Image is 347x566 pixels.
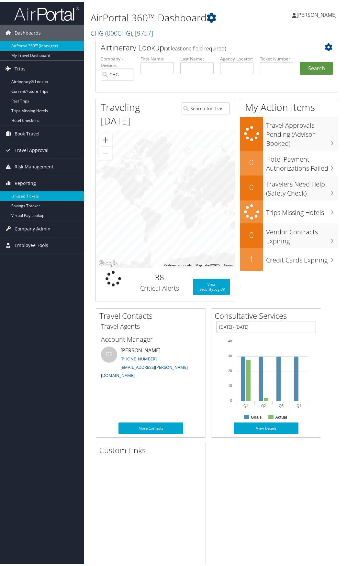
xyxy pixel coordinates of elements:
[228,352,232,356] tspan: 30
[215,308,321,319] h2: Consultative Services
[97,257,119,266] img: Google
[240,155,263,166] h2: 0
[101,362,188,377] a: [EMAIL_ADDRESS][PERSON_NAME][DOMAIN_NAME]
[14,4,79,19] img: airportal-logo.png
[164,43,226,50] span: (at least one field required)
[279,402,284,406] text: Q3
[140,54,174,60] label: First Name:
[266,251,338,263] h3: Credit Cards Expiring
[260,54,293,60] label: Ticket Number:
[275,413,287,418] text: Actual
[228,367,232,371] tspan: 20
[15,124,39,140] span: Book Travel
[15,140,49,156] span: Travel Approval
[240,246,338,269] a: 1Credit Cards Expiring
[99,132,112,144] button: Zoom in
[132,27,153,36] span: , [ 9757 ]
[266,175,338,196] h3: Travelers Need Help (Safety Check)
[91,9,259,23] h1: AirPortal 360™ Dashboard
[230,397,232,400] tspan: 0
[99,308,206,319] h2: Travel Contacts
[266,150,338,171] h3: Hotel Payment Authorizations Failed
[182,101,230,112] input: Search for Traveler
[228,382,232,386] tspan: 10
[193,277,230,293] a: View SecurityLogic®
[297,9,337,16] span: [PERSON_NAME]
[101,99,172,126] h1: Traveling [DATE]
[266,222,338,244] h3: Vendor Contracts Expiring
[240,180,263,191] h2: 0
[228,337,232,341] tspan: 40
[97,257,119,266] a: Open this area in Google Maps (opens a new window)
[240,174,338,198] a: 0Travelers Need Help (Safety Check)
[15,219,50,235] span: Company Admin
[240,228,263,239] h2: 0
[15,173,36,189] span: Reporting
[240,99,338,112] h1: My Action Items
[101,345,117,361] div: DS
[91,27,153,36] a: CHG
[240,251,263,262] h2: 1
[220,54,253,60] label: Agency Locator:
[118,421,183,432] a: More Contacts
[196,262,220,265] span: Map data ©2025
[234,421,298,432] a: View Details
[105,27,132,36] span: ( 000CHG )
[99,145,112,158] button: Zoom out
[240,149,338,174] a: 0Hotel Payment Authorizations Failed
[266,203,338,215] h3: Trips Missing Hotels
[261,402,266,406] text: Q2
[240,221,338,246] a: 0Vendor Contracts Expiring
[15,23,41,39] span: Dashboards
[243,402,248,406] text: Q1
[99,443,206,454] h2: Custom Links
[15,157,53,173] span: Risk Management
[101,40,313,51] h2: Airtinerary Lookup
[240,198,338,221] a: Trips Missing Hotels
[101,320,201,329] h3: Travel Agents
[101,54,134,67] label: Company - Division:
[292,3,343,23] a: [PERSON_NAME]
[240,115,338,149] a: Travel Approvals Pending (Advisor Booked)
[251,413,262,418] text: Goals
[15,59,26,75] span: Trips
[266,116,338,146] h3: Travel Approvals Pending (Advisor Booked)
[135,282,184,291] h3: Critical Alerts
[300,60,333,73] button: Search
[98,345,204,379] li: [PERSON_NAME]
[101,333,201,342] h3: Account Manager
[120,354,157,360] a: [PHONE_NUMBER]
[164,261,192,266] button: Keyboard shortcuts
[15,235,48,251] span: Employee Tools
[135,270,184,281] h2: 38
[180,54,214,60] label: Last Name:
[297,402,301,406] text: Q4
[224,262,233,265] a: Terms (opens in new tab)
